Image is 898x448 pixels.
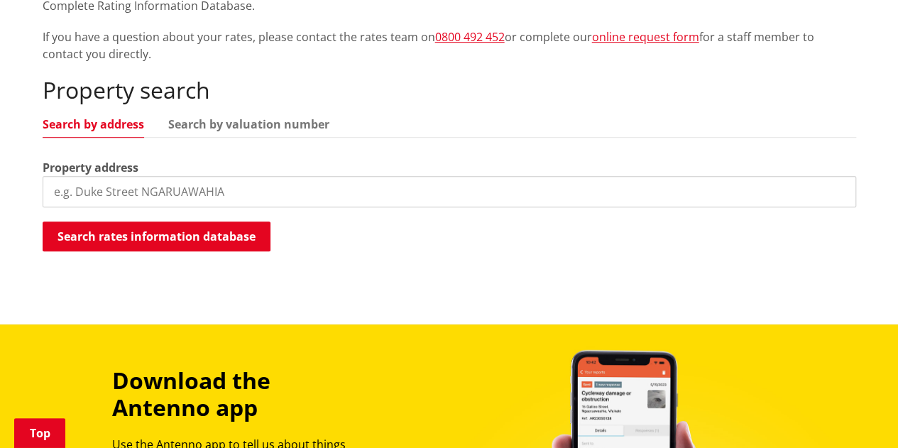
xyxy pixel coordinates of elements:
[833,388,884,439] iframe: Messenger Launcher
[43,159,138,176] label: Property address
[112,367,369,422] h3: Download the Antenno app
[43,77,856,104] h2: Property search
[43,176,856,207] input: e.g. Duke Street NGARUAWAHIA
[592,29,699,45] a: online request form
[14,418,65,448] a: Top
[168,119,329,130] a: Search by valuation number
[43,222,270,251] button: Search rates information database
[43,119,144,130] a: Search by address
[435,29,505,45] a: 0800 492 452
[43,28,856,62] p: If you have a question about your rates, please contact the rates team on or complete our for a s...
